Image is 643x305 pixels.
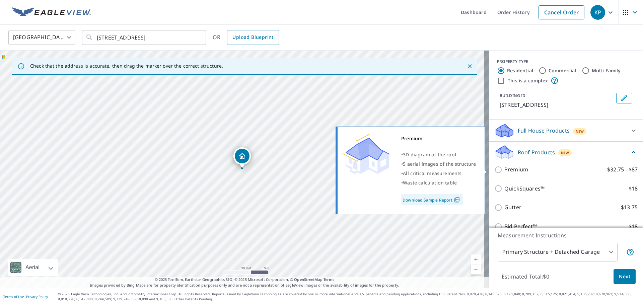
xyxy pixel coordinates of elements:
a: Upload Blueprint [227,30,279,45]
p: Roof Products [518,148,555,156]
div: Premium [401,134,476,143]
p: BUILDING ID [500,93,525,98]
div: Aerial [23,259,42,276]
span: New [561,150,569,155]
div: PROPERTY TYPE [497,59,635,65]
p: Full House Products [518,127,570,135]
label: This is a complex [508,77,548,84]
a: Current Level 19, Zoom Out [471,264,481,275]
p: Estimated Total: $0 [496,269,555,284]
img: Pdf Icon [452,197,461,203]
p: $18 [629,184,638,193]
input: Search by address or latitude-longitude [97,28,192,47]
span: © 2025 TomTom, Earthstar Geographics SIO, © 2025 Microsoft Corporation, © [155,277,335,283]
p: Gutter [504,203,521,212]
p: [STREET_ADDRESS] [500,101,614,109]
button: Close [466,62,474,71]
a: OpenStreetMap [294,277,322,282]
a: Privacy Policy [26,294,48,299]
label: Commercial [549,67,576,74]
div: Roof ProductsNew [494,144,638,160]
p: $18 [629,222,638,231]
div: Aerial [8,259,58,276]
div: • [401,178,476,187]
label: Multi-Family [592,67,621,74]
span: 5 aerial images of the structure [403,161,476,167]
div: OR [213,30,279,45]
p: $32.75 - $87 [607,165,638,174]
span: Your report will include the primary structure and a detached garage if one exists. [626,248,634,256]
span: All critical measurements [403,170,461,176]
p: QuickSquares™ [504,184,545,193]
img: EV Logo [12,7,91,17]
img: Premium [343,134,389,174]
div: [GEOGRAPHIC_DATA] [8,28,75,47]
div: Dropped pin, building 1, Residential property, 360 2 AVE KAMLOOPS BC V2C3L1 [233,147,251,168]
p: | [3,295,48,299]
div: Primary Structure + Detached Garage [498,243,618,261]
a: Cancel Order [539,5,584,19]
span: Upload Blueprint [232,33,273,42]
button: Edit building 1 [616,93,632,103]
a: Current Level 19, Zoom In [471,254,481,264]
a: Terms of Use [3,294,24,299]
div: • [401,150,476,159]
p: $13.75 [621,203,638,212]
label: Residential [507,67,533,74]
div: • [401,169,476,178]
div: • [401,159,476,169]
span: Waste calculation table [403,179,457,186]
a: Terms [324,277,335,282]
div: KP [590,5,605,20]
p: Check that the address is accurate, then drag the marker over the correct structure. [30,63,223,69]
p: Bid Perfect™ [504,222,537,231]
div: Full House ProductsNew [494,123,638,139]
button: Next [614,269,636,284]
span: Next [619,273,630,281]
p: Measurement Instructions [498,231,634,239]
a: Download Sample Report [401,194,463,205]
p: © 2025 Eagle View Technologies, Inc. and Pictometry International Corp. All Rights Reserved. Repo... [58,292,640,302]
p: Premium [504,165,528,174]
span: 3D diagram of the roof [403,151,456,158]
span: New [576,129,584,134]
